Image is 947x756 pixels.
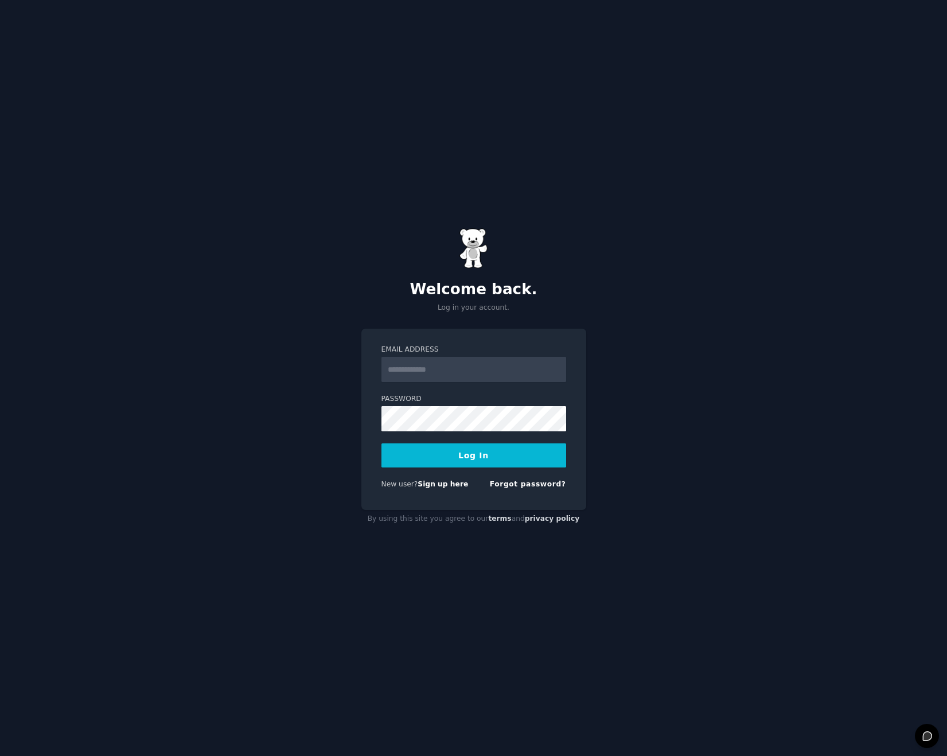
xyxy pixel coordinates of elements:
a: terms [488,515,511,523]
span: New user? [381,480,418,488]
label: Email Address [381,345,566,355]
div: By using this site you agree to our and [361,510,586,528]
img: Gummy Bear [459,228,488,268]
h2: Welcome back. [361,280,586,299]
p: Log in your account. [361,303,586,313]
a: Sign up here [418,480,468,488]
a: Forgot password? [490,480,566,488]
button: Log In [381,443,566,467]
label: Password [381,394,566,404]
a: privacy policy [525,515,580,523]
